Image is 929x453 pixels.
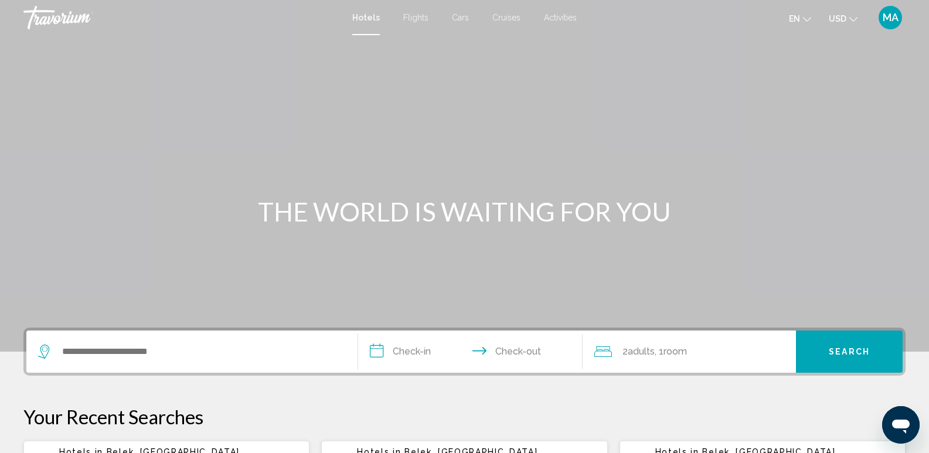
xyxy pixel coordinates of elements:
a: Flights [403,13,428,22]
span: en [789,14,800,23]
button: Check in and out dates [358,331,583,373]
span: Room [663,346,687,357]
a: Cruises [492,13,520,22]
button: Change language [789,10,811,27]
a: Cars [452,13,469,22]
div: Search widget [26,331,903,373]
iframe: Кнопка запуска окна обмена сообщениями [882,406,920,444]
span: 2 [622,343,655,360]
button: User Menu [875,5,906,30]
span: Adults [628,346,655,357]
button: Travelers: 2 adults, 0 children [583,331,796,373]
a: Travorium [23,6,341,29]
p: Your Recent Searches [23,405,906,428]
button: Change currency [829,10,857,27]
a: Activities [544,13,577,22]
h1: THE WORLD IS WAITING FOR YOU [245,196,685,227]
span: , 1 [655,343,687,360]
span: Search [829,348,870,357]
button: Search [796,331,903,373]
a: Hotels [352,13,380,22]
span: MA [883,12,899,23]
span: USD [829,14,846,23]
